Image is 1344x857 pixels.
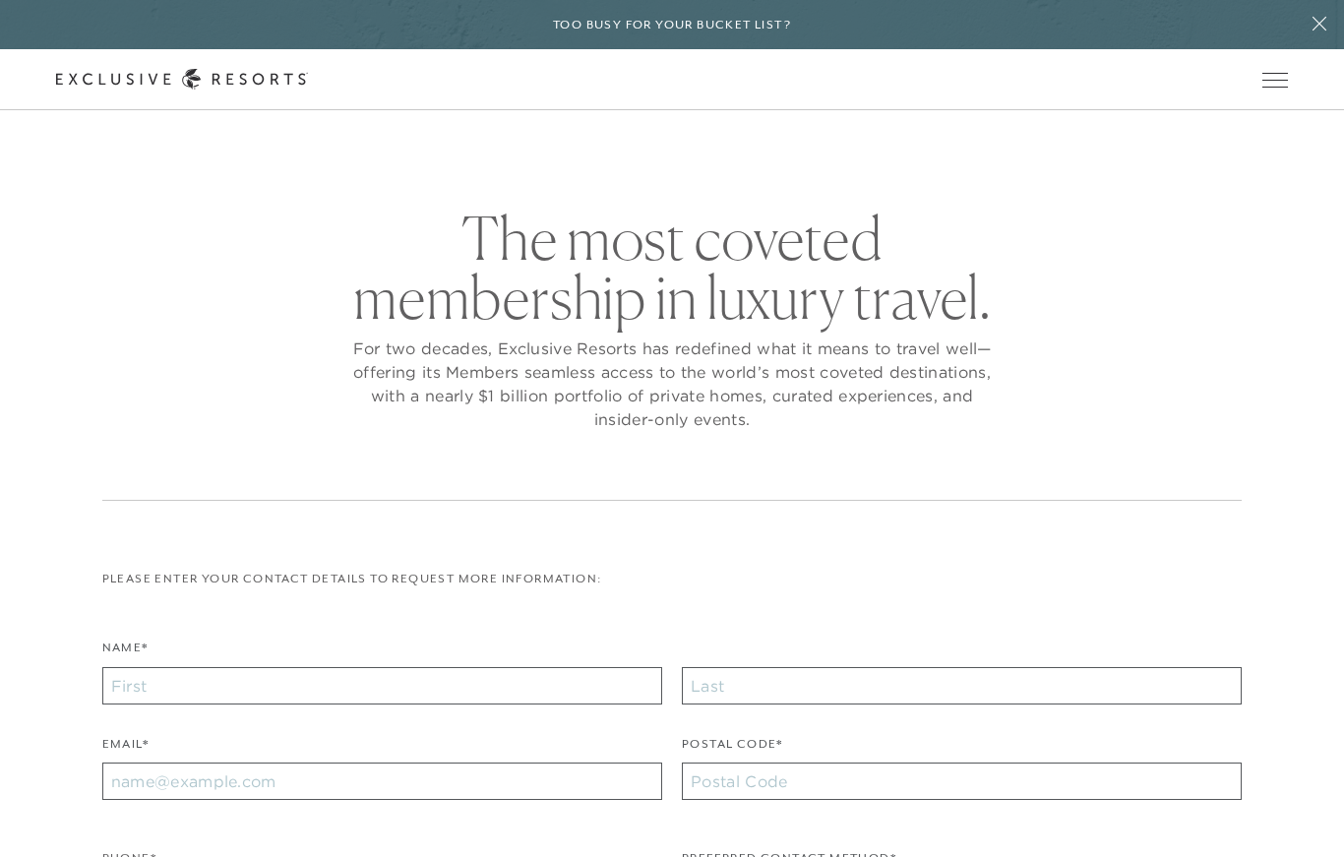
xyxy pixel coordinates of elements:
input: Postal Code [682,763,1242,800]
h6: Too busy for your bucket list? [553,16,791,34]
p: Please enter your contact details to request more information: [102,570,1243,588]
h2: The most coveted membership in luxury travel. [347,209,997,327]
button: Open navigation [1262,73,1288,87]
iframe: Qualified Messenger [1253,766,1344,857]
label: Postal Code* [682,735,783,764]
p: For two decades, Exclusive Resorts has redefined what it means to travel well—offering its Member... [347,337,997,431]
input: name@example.com [102,763,662,800]
input: Last [682,667,1242,704]
label: Name* [102,639,149,667]
label: Email* [102,735,149,764]
input: First [102,667,662,704]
